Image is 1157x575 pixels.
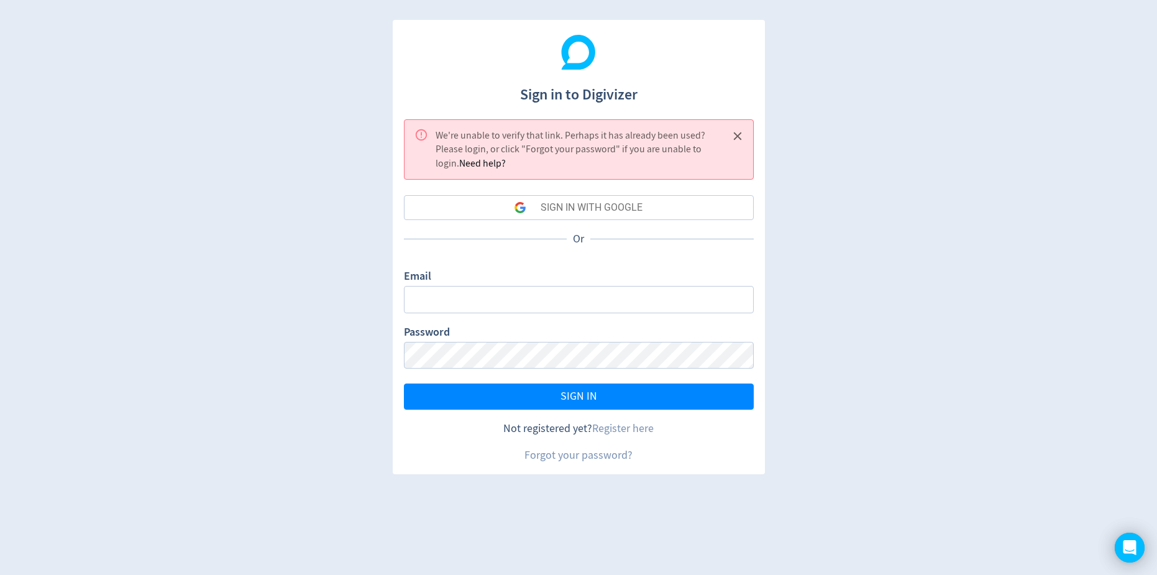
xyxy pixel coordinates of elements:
[524,448,633,462] a: Forgot your password?
[404,195,754,220] button: SIGN IN WITH GOOGLE
[404,421,754,436] div: Not registered yet?
[1115,533,1145,563] div: Open Intercom Messenger
[567,231,590,247] p: Or
[404,324,450,342] label: Password
[541,195,643,220] div: SIGN IN WITH GOOGLE
[404,73,754,106] h1: Sign in to Digivizer
[404,269,431,286] label: Email
[436,124,718,176] div: We're unable to verify that link. Perhaps it has already been used? Please login, or click "Forgo...
[404,384,754,410] button: SIGN IN
[728,126,748,147] button: Close
[459,157,506,170] span: Need help?
[561,35,596,70] img: Digivizer Logo
[560,391,597,402] span: SIGN IN
[592,421,654,436] a: Register here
